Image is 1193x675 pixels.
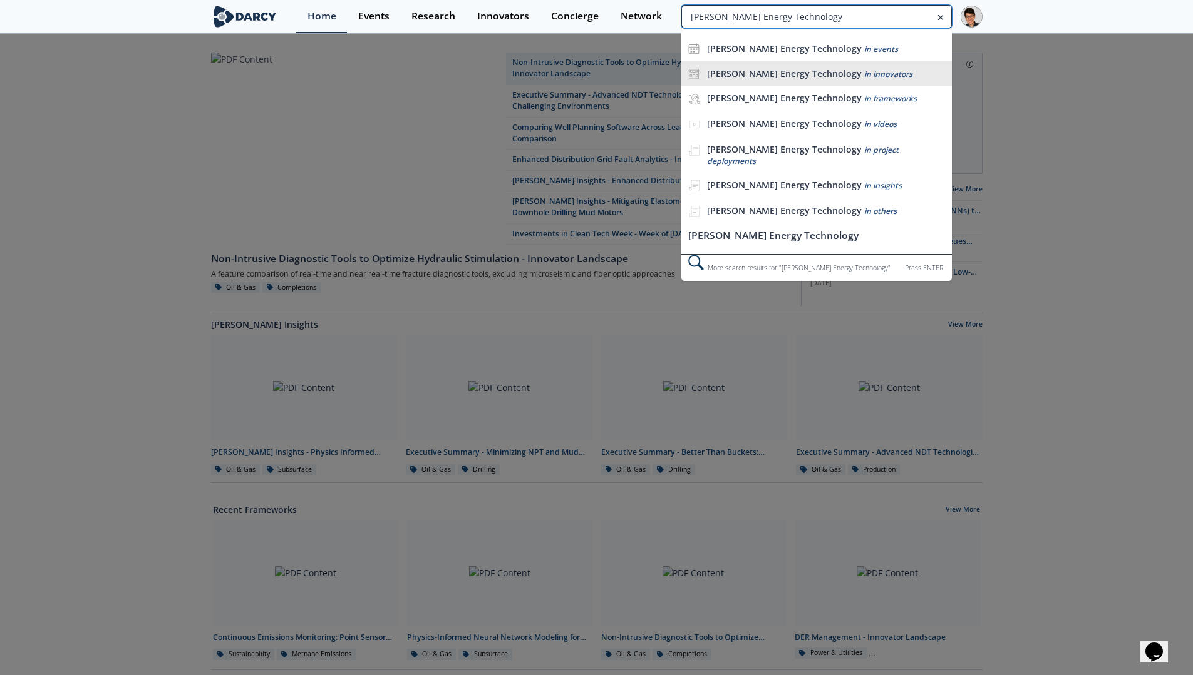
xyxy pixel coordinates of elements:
[707,145,899,166] span: in project deployments
[688,68,700,79] img: icon
[864,206,897,216] span: in others
[681,5,951,28] input: Advanced Search
[358,11,390,21] div: Events
[707,118,862,129] b: [PERSON_NAME] Energy Technology
[864,93,917,104] span: in frameworks
[707,205,862,216] b: [PERSON_NAME] Energy Technology
[864,69,912,79] span: in innovators
[905,261,943,275] div: Press ENTER
[307,11,336,21] div: Home
[688,43,700,54] img: icon
[864,180,902,191] span: in insights
[621,11,662,21] div: Network
[1140,625,1180,662] iframe: chat widget
[551,11,599,21] div: Concierge
[681,254,951,281] div: More search results for " [PERSON_NAME] Energy Technology "
[961,6,983,28] img: Profile
[211,6,279,28] img: logo-wide.svg
[411,11,455,21] div: Research
[707,68,862,79] b: [PERSON_NAME] Energy Technology
[864,44,898,54] span: in events
[707,179,862,191] b: [PERSON_NAME] Energy Technology
[681,225,951,248] li: [PERSON_NAME] Energy Technology
[477,11,529,21] div: Innovators
[707,43,862,54] b: [PERSON_NAME] Energy Technology
[707,143,862,155] b: [PERSON_NAME] Energy Technology
[707,92,862,104] b: [PERSON_NAME] Energy Technology
[864,119,897,129] span: in videos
